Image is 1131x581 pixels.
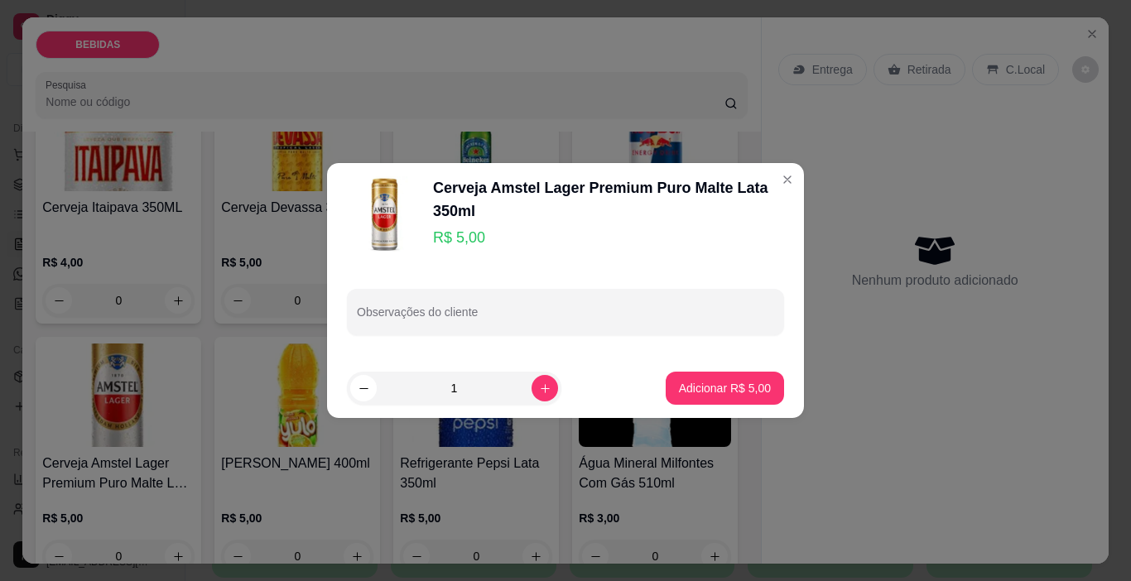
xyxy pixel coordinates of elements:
button: increase-product-quantity [532,375,558,401]
button: decrease-product-quantity [350,375,377,401]
button: Close [774,166,801,193]
p: Adicionar R$ 5,00 [679,380,771,396]
button: Adicionar R$ 5,00 [666,372,784,405]
p: R$ 5,00 [433,226,784,249]
input: Observações do cliente [357,310,774,327]
img: product-image [347,176,423,252]
div: Cerveja Amstel Lager Premium Puro Malte Lata 350ml [433,176,784,223]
